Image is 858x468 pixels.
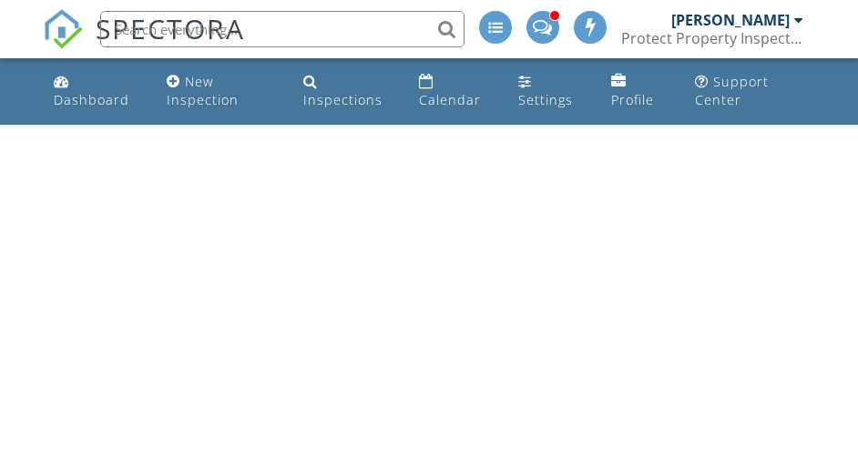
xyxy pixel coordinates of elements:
a: Settings [511,66,589,117]
div: Profile [611,91,654,108]
div: New Inspection [167,73,239,108]
a: New Inspection [159,66,282,117]
div: Support Center [695,73,769,108]
div: Dashboard [54,91,129,108]
div: Settings [518,91,573,108]
a: Inspections [296,66,396,117]
a: Support Center [688,66,812,117]
input: Search everything... [100,11,465,47]
a: Calendar [412,66,497,117]
div: [PERSON_NAME] [671,11,790,29]
div: Calendar [419,91,481,108]
a: Dashboard [46,66,145,117]
a: Profile [604,66,673,117]
img: The Best Home Inspection Software - Spectora [43,9,83,49]
div: Inspections [303,91,383,108]
div: Protect Property Inspections [621,29,803,47]
a: SPECTORA [43,25,245,63]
